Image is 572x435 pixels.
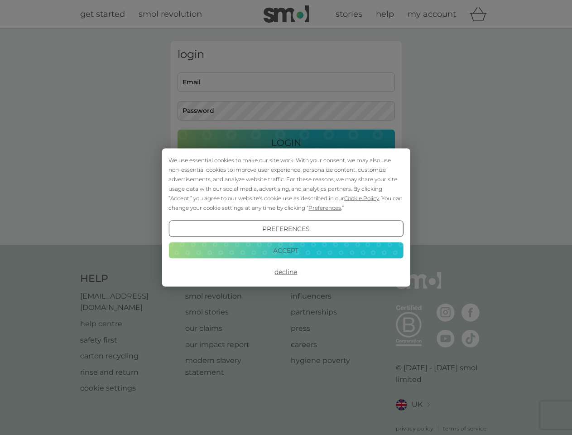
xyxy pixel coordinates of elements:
[168,221,403,237] button: Preferences
[168,155,403,213] div: We use essential cookies to make our site work. With your consent, we may also use non-essential ...
[344,195,379,202] span: Cookie Policy
[308,204,341,211] span: Preferences
[168,242,403,258] button: Accept
[162,149,410,287] div: Cookie Consent Prompt
[168,264,403,280] button: Decline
